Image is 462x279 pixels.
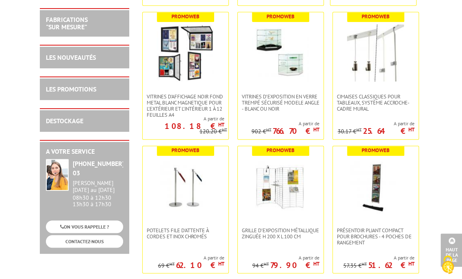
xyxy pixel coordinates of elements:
span: A partir de [252,254,319,261]
span: Grille d'exposition métallique Zinguée H 200 x L 100 cm [242,227,319,240]
img: VITRINES D’EXPOSITION EN VERRE TREMPÉ SÉCURISÉ MODELE ANGLE - BLANC OU NOIR [252,24,309,81]
a: VITRINES D’EXPOSITION EN VERRE TREMPÉ SÉCURISÉ MODELE ANGLE - BLANC OU NOIR [238,94,323,112]
sup: HT [313,260,319,267]
sup: HT [264,261,269,266]
h2: A votre service [46,148,123,155]
sup: HT [362,261,367,266]
p: 51.62 € [368,262,414,267]
a: LES NOUVEAUTÉS [46,53,96,61]
div: [PERSON_NAME][DATE] au [DATE] [73,180,123,194]
span: A partir de [343,254,414,261]
b: Promoweb [267,147,295,154]
span: A partir de [338,120,414,127]
span: A partir de [252,120,319,127]
a: FABRICATIONS"Sur Mesure" [46,15,88,31]
a: Potelets file d'attente à cordes et Inox Chromés [143,227,228,240]
span: VITRINES D'AFFICHAGE NOIR FOND METAL BLANC MAGNETIQUE POUR L'EXTÉRIEUR ET L'INTÉRIEUR 1 À 12 FEUI... [147,94,224,118]
span: Cimaises CLASSIQUES pour tableaux, système accroche-cadre mural [337,94,414,112]
sup: HT [218,121,224,128]
sup: HT [313,126,319,133]
a: DESTOCKAGE [46,117,83,125]
a: ON VOUS RAPPELLE ? [46,220,123,233]
p: 57.35 € [343,262,367,268]
a: LES PROMOTIONS [46,85,96,93]
sup: HT [408,126,414,133]
sup: HT [169,261,175,266]
b: Promoweb [171,13,200,20]
a: VITRINES D'AFFICHAGE NOIR FOND METAL BLANC MAGNETIQUE POUR L'EXTÉRIEUR ET L'INTÉRIEUR 1 À 12 FEUI... [143,94,228,118]
img: Grille d'exposition métallique Zinguée H 200 x L 100 cm [252,158,309,215]
sup: HT [218,260,224,267]
a: Grille d'exposition métallique Zinguée H 200 x L 100 cm [238,227,323,240]
p: 766.70 € [273,129,319,133]
sup: HT [408,260,414,267]
img: VITRINES D'AFFICHAGE NOIR FOND METAL BLANC MAGNETIQUE POUR L'EXTÉRIEUR ET L'INTÉRIEUR 1 À 12 FEUI... [157,24,214,81]
a: Cimaises CLASSIQUES pour tableaux, système accroche-cadre mural [333,94,419,112]
p: 120.20 € [200,129,227,135]
button: Cookies (fenêtre modale) [434,251,462,279]
strong: [PHONE_NUMBER] 03 [73,159,124,177]
img: Présentoir pliant compact pour brochures - 4 poches de rangement [347,158,404,215]
p: 69 € [158,262,175,268]
b: Promoweb [362,147,390,154]
p: 25.64 € [363,129,414,133]
div: 08h30 à 12h30 13h30 à 17h30 [73,180,123,208]
img: Potelets file d'attente à cordes et Inox Chromés [157,158,214,215]
img: Cimaises CLASSIQUES pour tableaux, système accroche-cadre mural [347,24,404,81]
span: Potelets file d'attente à cordes et Inox Chromés [147,227,224,240]
img: widget-service.jpg [46,159,69,191]
img: Cookies (fenêtre modale) [438,255,458,275]
p: 902 € [252,129,271,135]
b: Promoweb [362,13,390,20]
b: Promoweb [171,147,200,154]
span: A partir de [158,254,224,261]
p: 108.18 € [165,124,224,129]
span: VITRINES D’EXPOSITION EN VERRE TREMPÉ SÉCURISÉ MODELE ANGLE - BLANC OU NOIR [242,94,319,112]
a: Présentoir pliant compact pour brochures - 4 poches de rangement [333,227,419,246]
span: A partir de [143,116,224,122]
p: 62.10 € [176,262,224,267]
b: Promoweb [267,13,295,20]
p: 30.17 € [338,129,362,135]
sup: HT [356,127,362,133]
span: Présentoir pliant compact pour brochures - 4 poches de rangement [337,227,414,246]
sup: HT [266,127,271,133]
sup: HT [222,127,227,133]
a: CONTACTEZ-NOUS [46,235,123,248]
p: 94 € [252,262,269,268]
p: 79.90 € [270,262,319,267]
